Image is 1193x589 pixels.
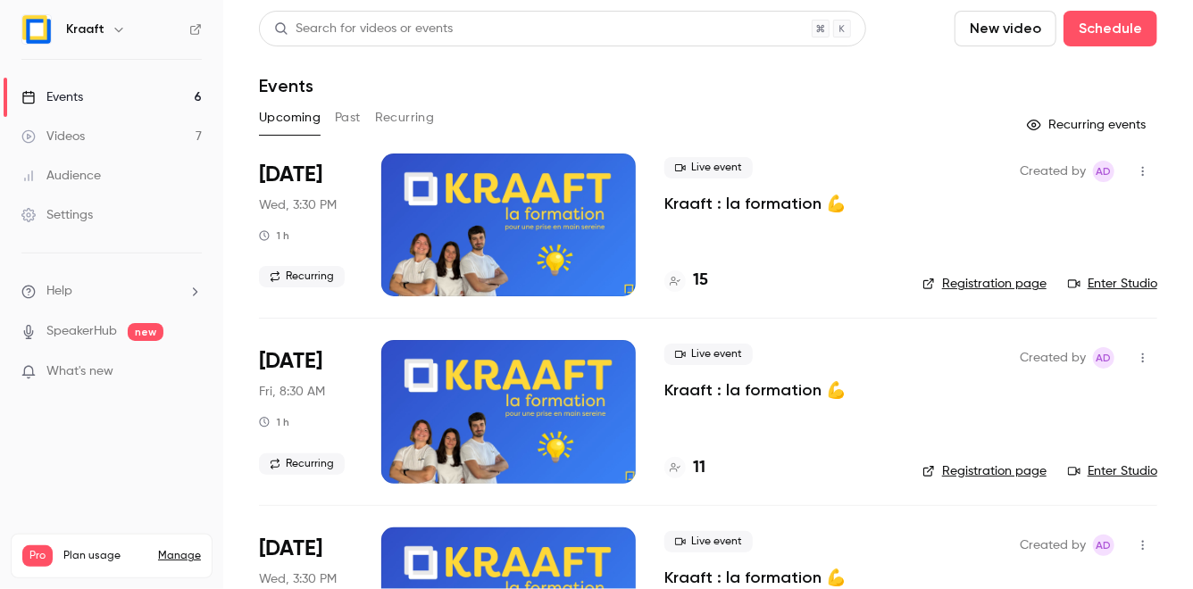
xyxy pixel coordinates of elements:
span: Recurring [259,453,345,475]
span: [DATE] [259,347,322,376]
span: Wed, 3:30 PM [259,570,337,588]
a: Manage [158,549,201,563]
a: 15 [664,269,708,293]
a: 11 [664,456,705,480]
a: Registration page [922,275,1047,293]
button: New video [955,11,1056,46]
div: 1 h [259,228,289,243]
span: Alice de Guyenro [1093,161,1114,182]
div: Events [21,88,83,106]
h6: Kraaft [66,21,104,38]
span: Pro [22,545,53,567]
span: What's new [46,362,113,381]
span: Live event [664,344,753,365]
button: Recurring events [1019,111,1157,139]
h4: 15 [693,269,708,293]
li: help-dropdown-opener [21,282,202,301]
span: Plan usage [63,549,147,563]
div: Videos [21,128,85,145]
span: Alice de Guyenro [1093,535,1114,556]
span: Recurring [259,266,345,287]
iframe: Noticeable Trigger [180,364,202,380]
div: Oct 17 Fri, 8:30 AM (Europe/Paris) [259,340,353,483]
span: Wed, 3:30 PM [259,196,337,214]
button: Upcoming [259,104,321,132]
span: Fri, 8:30 AM [259,383,325,401]
a: Kraaft : la formation 💪 [664,193,846,214]
span: Ad [1097,161,1112,182]
a: Kraaft : la formation 💪 [664,567,846,588]
span: Created by [1020,535,1086,556]
a: Registration page [922,462,1047,480]
a: Enter Studio [1068,462,1157,480]
div: Search for videos or events [274,20,453,38]
span: new [128,323,163,341]
h1: Events [259,75,313,96]
img: Kraaft [22,15,51,44]
span: Help [46,282,72,301]
button: Past [335,104,361,132]
span: Alice de Guyenro [1093,347,1114,369]
span: Ad [1097,535,1112,556]
button: Recurring [375,104,435,132]
span: Live event [664,157,753,178]
span: [DATE] [259,161,322,189]
div: Settings [21,206,93,224]
a: SpeakerHub [46,322,117,341]
span: Created by [1020,347,1086,369]
span: [DATE] [259,535,322,563]
div: 1 h [259,415,289,429]
span: Live event [664,531,753,552]
span: Ad [1097,347,1112,369]
a: Enter Studio [1068,275,1157,293]
button: Schedule [1064,11,1157,46]
div: Audience [21,167,101,185]
span: Created by [1020,161,1086,182]
a: Kraaft : la formation 💪 [664,379,846,401]
h4: 11 [693,456,705,480]
div: Oct 1 Wed, 3:30 PM (Europe/Paris) [259,153,353,296]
